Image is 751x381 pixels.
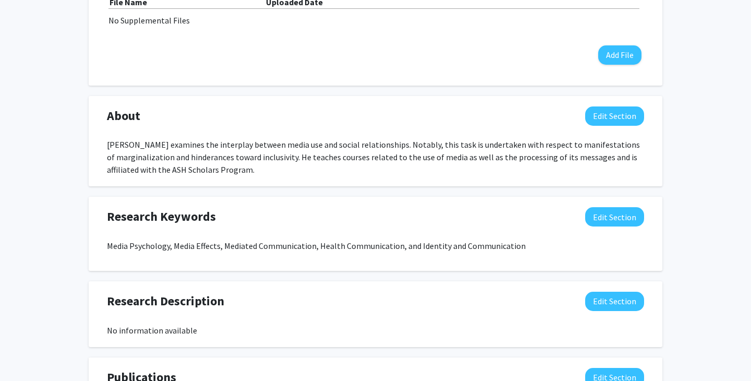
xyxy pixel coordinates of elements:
span: About [107,106,140,125]
button: Edit Research Description [585,292,644,311]
span: Research Keywords [107,207,216,226]
button: Edit About [585,106,644,126]
span: Research Description [107,292,224,311]
div: No information available [107,324,644,337]
div: No Supplemental Files [108,14,643,27]
button: Edit Research Keywords [585,207,644,227]
button: Add File [598,45,641,65]
p: Media Psychology, Media Effects, Mediated Communication, Health Communication, and Identity and C... [107,240,644,252]
iframe: Chat [8,334,44,373]
div: [PERSON_NAME] examines the interplay between media use and social relationships. Notably, this ta... [107,138,644,176]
